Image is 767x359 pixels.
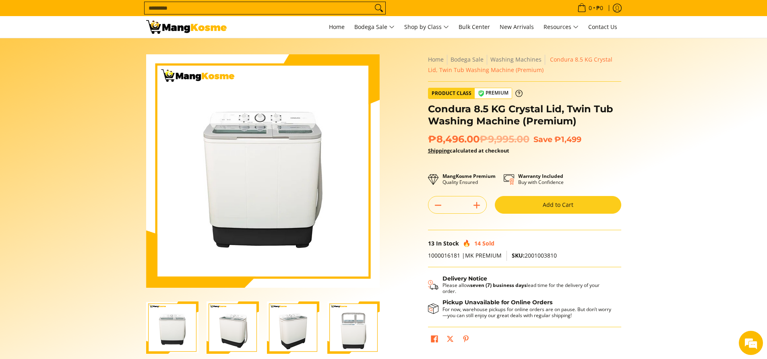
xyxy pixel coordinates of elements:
a: Bodega Sale [451,56,484,63]
p: For now, warehouse pickups for online orders are on pause. But don’t worry—you can still enjoy ou... [442,306,613,318]
span: Bodega Sale [354,22,395,32]
span: 13 [428,239,434,247]
span: Sold [482,239,494,247]
strong: seven (7) business days [470,282,527,289]
span: 1000016181 |MK PREMIUM [428,252,502,259]
strong: Delivery Notice [442,275,487,282]
p: Quality Ensured [442,173,496,185]
span: ₱1,499 [554,134,581,144]
h1: Condura 8.5 KG Crystal Lid, Twin Tub Washing Machine (Premium) [428,103,621,127]
p: Buy with Confidence [518,173,564,185]
img: Condura 8.5 KG Crystal Lid, Twin Tub Washing Machine (Premium)-2 [207,301,259,354]
p: Please allow lead time for the delivery of your order. [442,282,613,294]
a: Post on X [444,333,456,347]
span: New Arrivals [500,23,534,31]
button: Shipping & Delivery [428,275,613,295]
strong: calculated at checkout [428,147,509,154]
img: Condura 8.5 KG Crystal Lid, Twin Tub Washing Machine (Premium)-3 [267,301,319,354]
span: ₱8,496.00 [428,133,529,145]
span: Resources [544,22,579,32]
img: Condura 8.5 KG Crystal Lid, Twin Tub Washing Machine (Premium)-1 [146,302,198,353]
img: premium-badge-icon.webp [478,90,484,97]
a: Product Class Premium [428,88,523,99]
strong: Warranty Included [518,173,563,179]
a: Bodega Sale [350,16,399,38]
span: ₱0 [595,5,604,11]
a: Resources [540,16,583,38]
span: 2001003810 [512,252,557,259]
span: 0 [587,5,593,11]
span: Condura 8.5 KG Crystal Lid, Twin Tub Washing Machine (Premium) [428,56,612,74]
img: Condura 8.5 KG Crystal Lid, Twin Tub Washing Machine (Premium)-4 [327,301,380,354]
span: • [575,4,606,12]
a: Home [325,16,349,38]
nav: Main Menu [235,16,621,38]
button: Add to Cart [495,196,621,214]
span: Bulk Center [459,23,490,31]
nav: Breadcrumbs [428,54,621,75]
span: Contact Us [588,23,617,31]
img: Condura 8.5 KG Crystal Lid, Twin Tub Washing Machine (Premium) [146,57,380,285]
a: Pin on Pinterest [460,333,471,347]
span: Product Class [428,88,475,99]
button: Subtract [428,199,448,212]
del: ₱9,995.00 [480,133,529,145]
button: Search [372,2,385,14]
a: Home [428,56,444,63]
a: New Arrivals [496,16,538,38]
a: Bulk Center [455,16,494,38]
span: 14 [474,239,481,247]
span: Shop by Class [404,22,449,32]
strong: Pickup Unavailable for Online Orders [442,299,552,306]
a: Washing Machines [490,56,542,63]
span: Save [533,134,552,144]
a: Share on Facebook [429,333,440,347]
span: Premium [475,88,512,98]
button: Add [467,199,486,212]
img: Condura 8.5 KG Crystal Lid, Twin Tub Washing Machine (Premium) | Mang Kosme [146,20,227,34]
a: Shipping [428,147,450,154]
span: In Stock [436,239,459,247]
strong: MangKosme Premium [442,173,496,179]
span: SKU: [512,252,525,259]
a: Shop by Class [400,16,453,38]
a: Contact Us [584,16,621,38]
span: Home [329,23,345,31]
